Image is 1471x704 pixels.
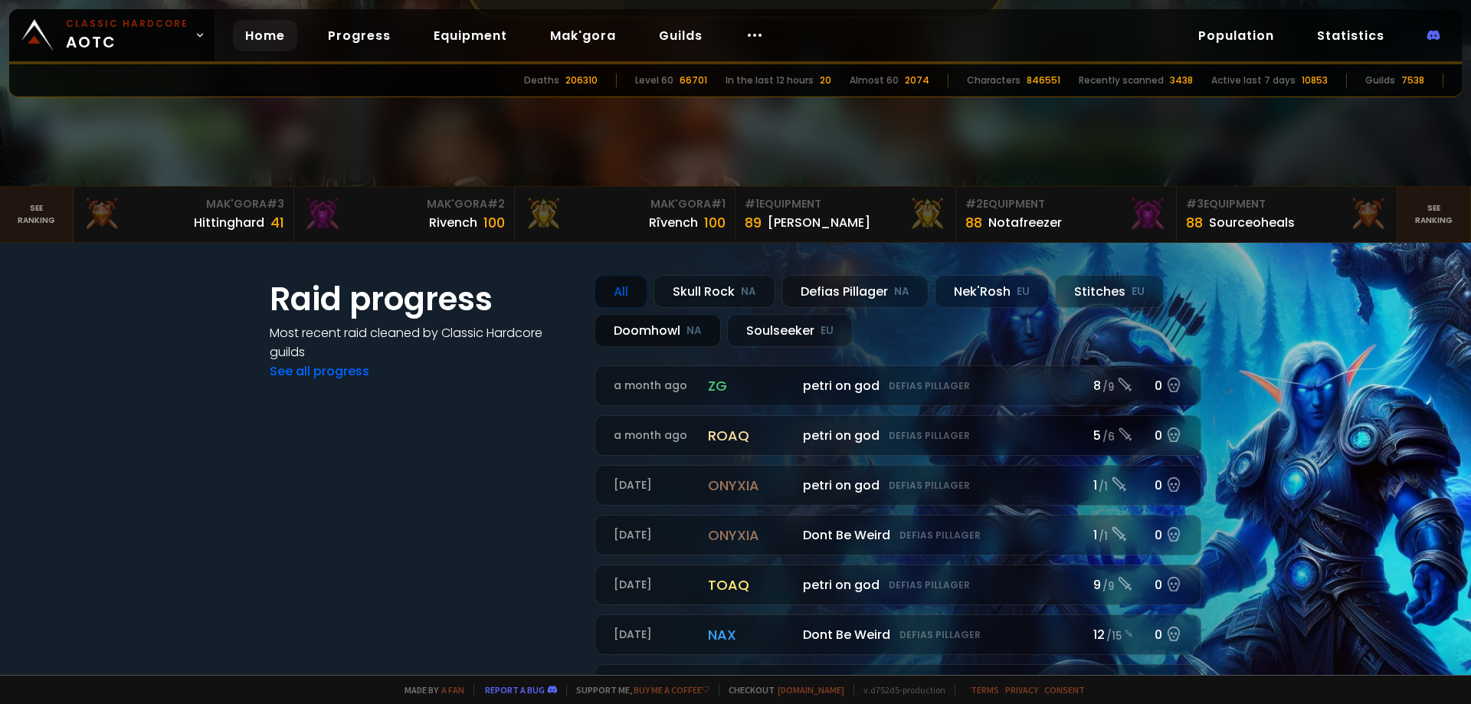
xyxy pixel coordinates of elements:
div: 89 [745,212,762,233]
span: Made by [395,684,464,696]
div: All [595,275,647,308]
a: a month agozgpetri on godDefias Pillager8 /90 [595,365,1201,406]
a: Guilds [647,20,715,51]
a: Population [1186,20,1286,51]
div: [PERSON_NAME] [768,213,870,232]
a: Consent [1044,684,1085,696]
small: Classic Hardcore [66,17,188,31]
div: 41 [270,212,284,233]
a: Buy me a coffee [634,684,709,696]
div: Mak'Gora [524,196,726,212]
div: Mak'Gora [83,196,284,212]
span: # 3 [267,196,284,211]
div: 206310 [565,74,598,87]
h4: Most recent raid cleaned by Classic Hardcore guilds [270,323,576,362]
div: Recently scanned [1079,74,1164,87]
h1: Raid progress [270,275,576,323]
div: Soulseeker [727,314,853,347]
div: Characters [967,74,1021,87]
div: Rivench [429,213,477,232]
a: See all progress [270,362,369,380]
div: Notafreezer [988,213,1062,232]
div: 2074 [905,74,929,87]
a: [DATE]toaqpetri on godDefias Pillager9 /90 [595,565,1201,605]
div: 100 [483,212,505,233]
small: EU [821,323,834,339]
a: Classic HardcoreAOTC [9,9,215,61]
a: [DATE]naxDont Be WeirdDefias Pillager12 /150 [595,614,1201,655]
div: Hittinghard [194,213,264,232]
a: #1Equipment89[PERSON_NAME] [735,187,956,242]
a: Mak'Gora#3Hittinghard41 [74,187,294,242]
div: Stitches [1055,275,1164,308]
span: AOTC [66,17,188,54]
a: Home [233,20,297,51]
span: # 2 [487,196,505,211]
small: EU [1132,284,1145,300]
a: a fan [441,684,464,696]
div: Defias Pillager [781,275,929,308]
div: Rîvench [649,213,698,232]
div: Deaths [524,74,559,87]
a: [DOMAIN_NAME] [778,684,844,696]
small: NA [741,284,756,300]
a: Equipment [421,20,519,51]
a: #3Equipment88Sourceoheals [1177,187,1397,242]
a: #2Equipment88Notafreezer [956,187,1177,242]
a: Terms [971,684,999,696]
div: In the last 12 hours [726,74,814,87]
a: Mak'gora [538,20,628,51]
small: NA [686,323,702,339]
span: Support me, [566,684,709,696]
a: Mak'Gora#2Rivench100 [294,187,515,242]
a: a month agoroaqpetri on godDefias Pillager5 /60 [595,415,1201,456]
div: Mak'Gora [303,196,505,212]
span: # 1 [745,196,759,211]
small: EU [1017,284,1030,300]
div: Equipment [745,196,946,212]
div: Equipment [1186,196,1387,212]
span: # 3 [1186,196,1204,211]
div: Almost 60 [850,74,899,87]
div: 20 [820,74,831,87]
div: Nek'Rosh [935,275,1049,308]
a: Mak'Gora#1Rîvench100 [515,187,735,242]
span: Checkout [719,684,844,696]
div: Level 60 [635,74,673,87]
span: # 2 [965,196,983,211]
div: Equipment [965,196,1167,212]
span: v. d752d5 - production [853,684,945,696]
span: # 1 [711,196,726,211]
div: 7538 [1401,74,1424,87]
a: [DATE]onyxiapetri on godDefias Pillager1 /10 [595,465,1201,506]
small: NA [894,284,909,300]
a: [DATE]onyxiaDont Be WeirdDefias Pillager1 /10 [595,515,1201,555]
div: Active last 7 days [1211,74,1296,87]
div: 10853 [1302,74,1328,87]
a: Progress [316,20,403,51]
div: 100 [704,212,726,233]
div: Skull Rock [654,275,775,308]
a: Seeranking [1397,187,1471,242]
div: 66701 [680,74,707,87]
div: Sourceoheals [1209,213,1295,232]
a: Privacy [1005,684,1038,696]
div: 846551 [1027,74,1060,87]
div: 3438 [1170,74,1193,87]
a: Statistics [1305,20,1397,51]
div: 88 [1186,212,1203,233]
div: Doomhowl [595,314,721,347]
div: Guilds [1365,74,1395,87]
a: Report a bug [485,684,545,696]
div: 88 [965,212,982,233]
